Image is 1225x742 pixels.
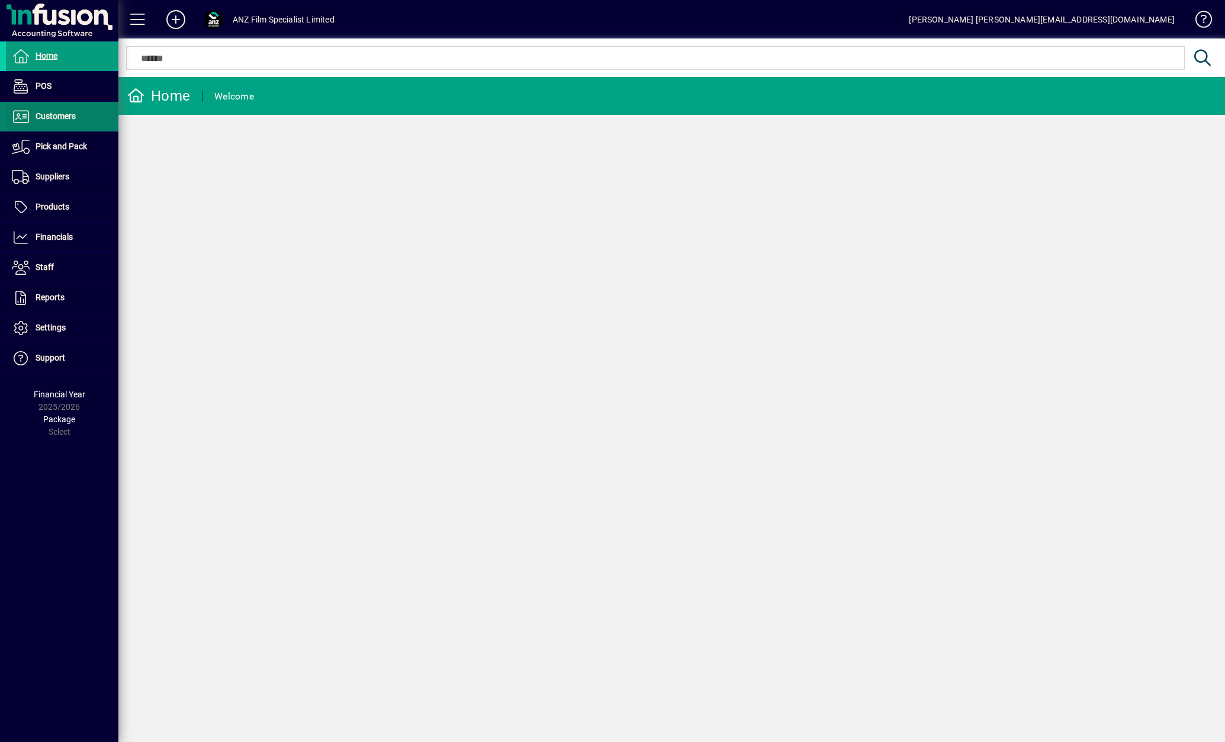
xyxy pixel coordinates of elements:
[214,87,254,106] div: Welcome
[36,81,52,91] span: POS
[36,111,76,121] span: Customers
[34,390,85,399] span: Financial Year
[43,415,75,424] span: Package
[6,253,118,282] a: Staff
[36,293,65,302] span: Reports
[36,323,66,332] span: Settings
[6,72,118,101] a: POS
[36,353,65,362] span: Support
[36,232,73,242] span: Financials
[6,283,118,313] a: Reports
[36,142,87,151] span: Pick and Pack
[6,313,118,343] a: Settings
[6,192,118,222] a: Products
[233,10,335,29] div: ANZ Film Specialist Limited
[36,262,54,272] span: Staff
[1187,2,1210,41] a: Knowledge Base
[909,10,1175,29] div: [PERSON_NAME] [PERSON_NAME][EMAIL_ADDRESS][DOMAIN_NAME]
[6,343,118,373] a: Support
[6,223,118,252] a: Financials
[6,162,118,192] a: Suppliers
[36,172,69,181] span: Suppliers
[157,9,195,30] button: Add
[6,102,118,131] a: Customers
[195,9,233,30] button: Profile
[127,86,190,105] div: Home
[6,132,118,162] a: Pick and Pack
[36,51,57,60] span: Home
[36,202,69,211] span: Products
